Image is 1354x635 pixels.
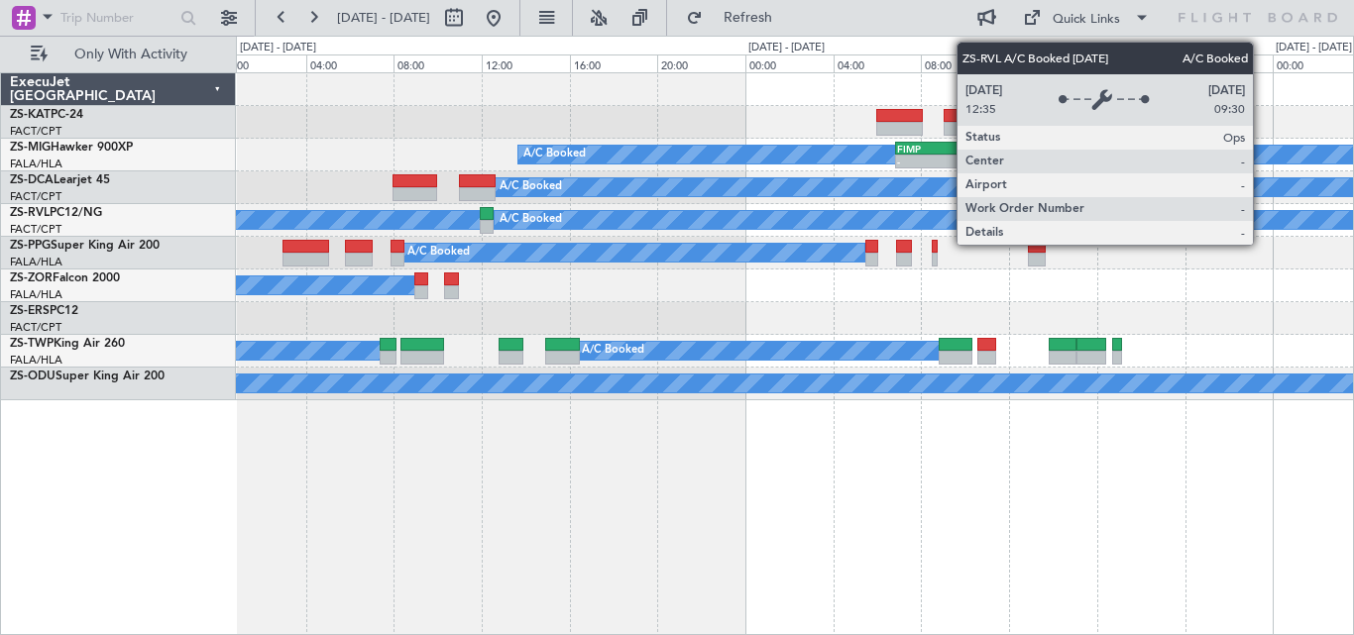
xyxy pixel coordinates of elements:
span: ZS-MIG [10,142,51,154]
div: 12:00 [482,54,570,72]
div: - [939,156,981,167]
div: [DATE] - [DATE] [1276,40,1352,56]
a: FACT/CPT [10,222,61,237]
div: [DATE] - [DATE] [748,40,825,56]
a: ZS-ODUSuper King Air 200 [10,370,165,382]
a: FACT/CPT [10,320,61,335]
div: 04:00 [834,54,922,72]
div: FALE [939,143,981,155]
div: 16:00 [1097,54,1185,72]
span: ZS-TWP [10,338,54,350]
a: ZS-DCALearjet 45 [10,174,110,186]
a: FALA/HLA [10,353,62,368]
a: FALA/HLA [10,157,62,171]
div: [DATE] - [DATE] [240,40,316,56]
span: ZS-KAT [10,109,51,121]
a: ZS-ERSPC12 [10,305,78,317]
div: A/C Booked [500,205,562,235]
a: ZS-ZORFalcon 2000 [10,272,120,284]
span: ZS-RVL [10,207,50,219]
div: 20:00 [1185,54,1274,72]
button: Quick Links [1013,2,1160,34]
span: Only With Activity [52,48,209,61]
button: Only With Activity [22,39,215,70]
div: 20:00 [657,54,745,72]
span: Refresh [707,11,790,25]
button: Refresh [677,2,796,34]
div: A/C Booked [523,140,586,169]
a: FACT/CPT [10,124,61,139]
div: FIMP [897,143,940,155]
div: A/C Booked [500,172,562,202]
a: FACT/CPT [10,189,61,204]
a: FALA/HLA [10,287,62,302]
div: - [897,156,940,167]
a: ZS-MIGHawker 900XP [10,142,133,154]
a: FALA/HLA [10,255,62,269]
div: A/C Booked [582,336,644,366]
input: Trip Number [60,3,174,33]
span: [DATE] - [DATE] [337,9,430,27]
div: 08:00 [394,54,482,72]
span: ZS-ODU [10,370,56,382]
span: ZS-ZOR [10,272,53,284]
div: Quick Links [1053,10,1120,30]
div: A/C Booked [407,238,470,267]
span: ZS-PPG [10,240,51,252]
div: 00:00 [745,54,834,72]
a: ZS-KATPC-24 [10,109,83,121]
a: ZS-PPGSuper King Air 200 [10,240,160,252]
div: 08:00 [921,54,1009,72]
span: ZS-DCA [10,174,54,186]
div: 00:00 [218,54,306,72]
span: ZS-ERS [10,305,50,317]
a: ZS-TWPKing Air 260 [10,338,125,350]
div: 04:00 [306,54,395,72]
div: 16:00 [570,54,658,72]
div: 12:00 [1009,54,1097,72]
a: ZS-RVLPC12/NG [10,207,102,219]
